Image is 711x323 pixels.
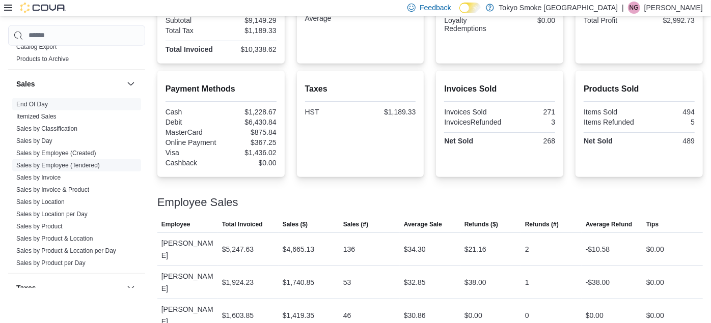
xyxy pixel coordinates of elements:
[404,276,426,288] div: $32.85
[16,43,57,51] span: Catalog Export
[16,247,116,254] a: Sales by Product & Location per Day
[630,2,639,14] span: NG
[166,83,277,95] h2: Payment Methods
[166,26,219,35] div: Total Tax
[166,128,219,136] div: MasterCard
[464,243,486,255] div: $21.16
[444,118,501,126] div: InvoicesRefunded
[166,108,219,116] div: Cash
[362,108,416,116] div: $1,189.33
[20,3,66,13] img: Cova
[641,108,695,116] div: 494
[525,220,559,228] span: Refunds (#)
[16,283,36,293] h3: Taxes
[283,309,314,321] div: $1,419.35
[502,137,555,145] div: 268
[16,235,93,242] a: Sales by Product & Location
[404,309,426,321] div: $30.86
[444,137,473,145] strong: Net Sold
[16,149,96,157] span: Sales by Employee (Created)
[525,243,529,255] div: 2
[16,125,77,133] span: Sales by Classification
[283,276,314,288] div: $1,740.85
[584,118,637,126] div: Items Refunded
[16,79,35,89] h3: Sales
[16,198,65,206] span: Sales by Location
[646,309,664,321] div: $0.00
[525,276,529,288] div: 1
[420,3,451,13] span: Feedback
[584,137,613,145] strong: Net Sold
[16,150,96,157] a: Sales by Employee (Created)
[223,138,277,146] div: $367.25
[641,137,695,145] div: 489
[584,16,637,24] div: Total Profit
[16,234,93,243] span: Sales by Product & Location
[464,276,486,288] div: $38.00
[343,276,351,288] div: 53
[641,16,695,24] div: $2,992.73
[223,118,277,126] div: $6,430.84
[8,41,145,69] div: Products
[223,26,277,35] div: $1,189.33
[305,83,416,95] h2: Taxes
[464,309,482,321] div: $0.00
[404,243,426,255] div: $34.30
[343,220,368,228] span: Sales (#)
[283,243,314,255] div: $4,665.13
[586,243,610,255] div: -$10.58
[222,220,263,228] span: Total Invoiced
[166,118,219,126] div: Debit
[223,128,277,136] div: $875.84
[586,309,604,321] div: $0.00
[444,83,555,95] h2: Invoices Sold
[584,83,695,95] h2: Products Sold
[343,309,351,321] div: 46
[16,174,61,181] a: Sales by Invoice
[646,276,664,288] div: $0.00
[16,100,48,108] span: End Of Day
[125,282,137,294] button: Taxes
[223,108,277,116] div: $1,228.67
[586,220,633,228] span: Average Refund
[16,259,86,267] span: Sales by Product per Day
[16,137,52,144] a: Sales by Day
[16,186,89,193] a: Sales by Invoice & Product
[525,309,529,321] div: 0
[283,220,308,228] span: Sales ($)
[157,233,218,266] div: [PERSON_NAME]
[404,220,442,228] span: Average Sale
[459,3,481,13] input: Dark Mode
[8,98,145,273] div: Sales
[16,173,61,182] span: Sales by Invoice
[16,79,123,89] button: Sales
[16,55,69,63] a: Products to Archive
[644,2,703,14] p: [PERSON_NAME]
[586,276,610,288] div: -$38.00
[166,138,219,146] div: Online Payment
[641,118,695,126] div: 5
[125,78,137,90] button: Sales
[222,309,254,321] div: $1,603.85
[222,276,254,288] div: $1,924.23
[444,16,498,33] div: Loyalty Redemptions
[305,108,359,116] div: HST
[16,101,48,108] a: End Of Day
[16,211,88,218] a: Sales by Location per Day
[343,243,355,255] div: 136
[16,112,57,121] span: Itemized Sales
[161,220,190,228] span: Employee
[16,162,100,169] a: Sales by Employee (Tendered)
[646,220,659,228] span: Tips
[16,259,86,267] a: Sales by Product per Day
[16,186,89,194] span: Sales by Invoice & Product
[16,125,77,132] a: Sales by Classification
[584,108,637,116] div: Items Sold
[223,16,277,24] div: $9,149.29
[166,16,219,24] div: Subtotal
[16,198,65,205] a: Sales by Location
[16,223,63,230] a: Sales by Product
